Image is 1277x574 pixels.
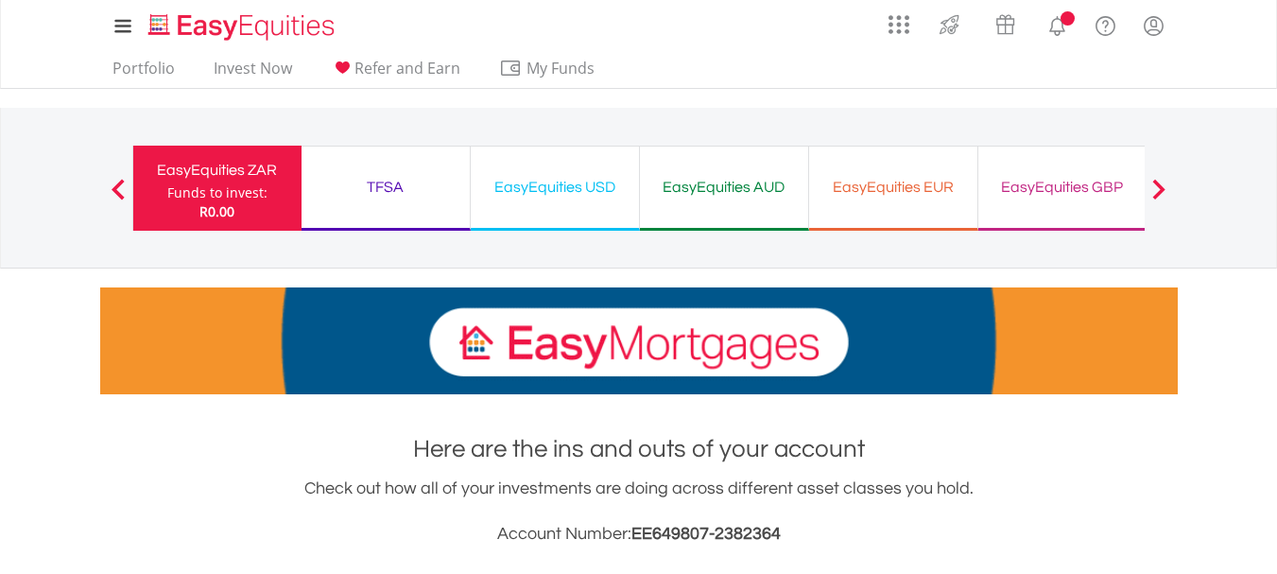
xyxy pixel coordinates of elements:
[934,9,965,40] img: thrive-v2.svg
[206,59,300,88] a: Invest Now
[651,174,797,200] div: EasyEquities AUD
[499,56,623,80] span: My Funds
[990,174,1135,200] div: EasyEquities GBP
[1081,5,1130,43] a: FAQ's and Support
[354,58,460,78] span: Refer and Earn
[99,188,137,207] button: Previous
[313,174,458,200] div: TFSA
[323,59,468,88] a: Refer and Earn
[820,174,966,200] div: EasyEquities EUR
[1033,5,1081,43] a: Notifications
[1140,188,1178,207] button: Next
[876,5,922,35] a: AppsGrid
[100,476,1178,548] div: Check out how all of your investments are doing across different asset classes you hold.
[631,525,781,543] span: EE649807-2382364
[1130,5,1178,46] a: My Profile
[100,521,1178,548] h3: Account Number:
[100,287,1178,394] img: EasyMortage Promotion Banner
[145,11,342,43] img: EasyEquities_Logo.png
[199,202,234,220] span: R0.00
[145,157,290,183] div: EasyEquities ZAR
[889,14,909,35] img: grid-menu-icon.svg
[100,432,1178,466] h1: Here are the ins and outs of your account
[141,5,342,43] a: Home page
[167,183,267,202] div: Funds to invest:
[977,5,1033,40] a: Vouchers
[105,59,182,88] a: Portfolio
[990,9,1021,40] img: vouchers-v2.svg
[482,174,628,200] div: EasyEquities USD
